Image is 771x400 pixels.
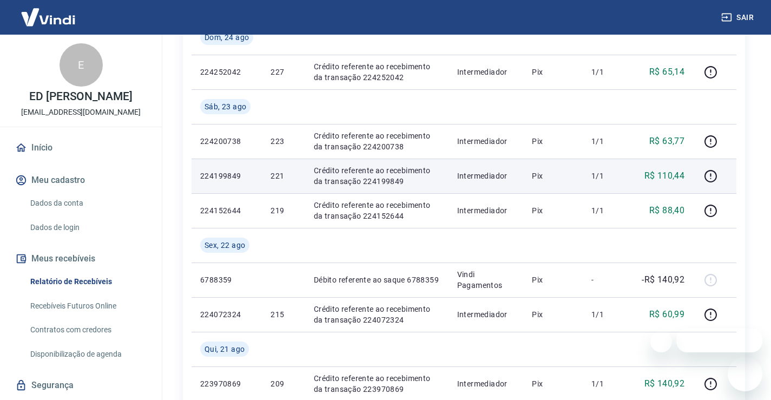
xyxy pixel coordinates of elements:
[13,247,149,271] button: Meus recebíveis
[532,205,574,216] p: Pix
[26,319,149,341] a: Contratos com credores
[314,373,440,395] p: Crédito referente ao recebimento da transação 223970869
[205,344,245,355] span: Qui, 21 ago
[200,136,253,147] p: 224200738
[642,273,684,286] p: -R$ 140,92
[676,329,762,352] iframe: Mensagem da empresa
[719,8,758,28] button: Sair
[314,165,440,187] p: Crédito referente ao recebimento da transação 224199849
[591,136,623,147] p: 1/1
[457,309,515,320] p: Intermediador
[591,309,623,320] p: 1/1
[591,67,623,77] p: 1/1
[200,205,253,216] p: 224152644
[314,61,440,83] p: Crédito referente ao recebimento da transação 224252042
[591,171,623,181] p: 1/1
[644,169,685,182] p: R$ 110,44
[649,308,684,321] p: R$ 60,99
[205,32,249,43] span: Dom, 24 ago
[26,295,149,317] a: Recebíveis Futuros Online
[13,1,83,34] img: Vindi
[649,135,684,148] p: R$ 63,77
[649,204,684,217] p: R$ 88,40
[21,107,141,118] p: [EMAIL_ADDRESS][DOMAIN_NAME]
[26,192,149,214] a: Dados da conta
[200,67,253,77] p: 224252042
[200,274,253,285] p: 6788359
[200,309,253,320] p: 224072324
[60,43,103,87] div: E
[29,91,133,102] p: ED [PERSON_NAME]
[271,205,296,216] p: 219
[26,343,149,365] a: Disponibilização de agenda
[591,378,623,389] p: 1/1
[200,378,253,389] p: 223970869
[314,200,440,221] p: Crédito referente ao recebimento da transação 224152644
[644,377,685,390] p: R$ 140,92
[532,171,574,181] p: Pix
[649,65,684,78] p: R$ 65,14
[13,373,149,397] a: Segurança
[271,171,296,181] p: 221
[271,378,296,389] p: 209
[591,205,623,216] p: 1/1
[532,274,574,285] p: Pix
[457,378,515,389] p: Intermediador
[728,357,762,391] iframe: Botão para abrir a janela de mensagens
[13,168,149,192] button: Meu cadastro
[314,130,440,152] p: Crédito referente ao recebimento da transação 224200738
[271,136,296,147] p: 223
[532,309,574,320] p: Pix
[532,136,574,147] p: Pix
[26,217,149,239] a: Dados de login
[13,136,149,160] a: Início
[650,331,672,352] iframe: Fechar mensagem
[457,269,515,291] p: Vindi Pagamentos
[532,67,574,77] p: Pix
[457,136,515,147] p: Intermediador
[26,271,149,293] a: Relatório de Recebíveis
[532,378,574,389] p: Pix
[314,274,440,285] p: Débito referente ao saque 6788359
[314,304,440,325] p: Crédito referente ao recebimento da transação 224072324
[457,67,515,77] p: Intermediador
[271,67,296,77] p: 227
[271,309,296,320] p: 215
[457,171,515,181] p: Intermediador
[205,101,246,112] span: Sáb, 23 ago
[205,240,245,251] span: Sex, 22 ago
[200,171,253,181] p: 224199849
[591,274,623,285] p: -
[457,205,515,216] p: Intermediador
